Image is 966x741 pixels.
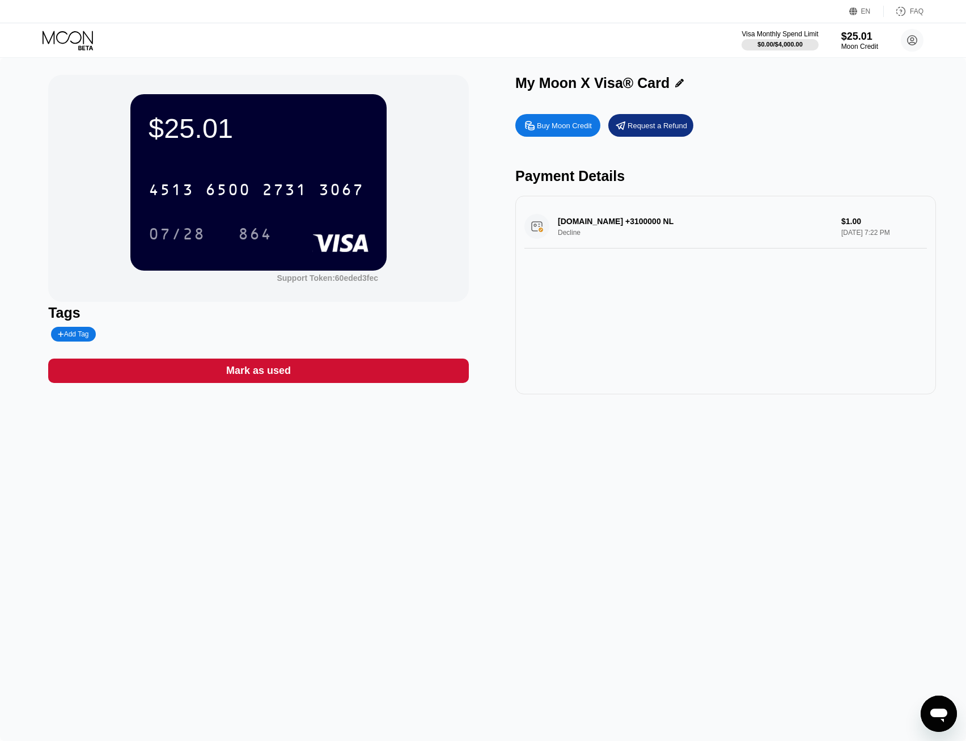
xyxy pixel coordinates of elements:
iframe: Button to launch messaging window, conversation in progress [921,696,957,732]
div: 3067 [319,182,364,200]
div: 4513 [149,182,194,200]
div: 07/28 [140,220,214,248]
div: 864 [230,220,281,248]
div: $25.01 [149,112,368,144]
div: Mark as used [226,364,291,377]
div: Support Token:60eded3fec [277,273,378,283]
div: FAQ [884,6,923,17]
div: Add Tag [58,330,88,338]
div: Mark as used [48,359,469,383]
div: $0.00 / $4,000.00 [757,41,803,48]
div: $25.01 [841,31,878,43]
div: Visa Monthly Spend Limit$0.00/$4,000.00 [742,30,818,50]
div: Request a Refund [628,121,687,130]
div: 4513650027313067 [142,175,371,204]
div: Payment Details [515,168,936,184]
div: Buy Moon Credit [537,121,592,130]
div: 6500 [205,182,251,200]
div: FAQ [910,7,923,15]
div: Visa Monthly Spend Limit [742,30,818,38]
div: Add Tag [51,327,95,342]
div: Support Token: 60eded3fec [277,273,378,283]
div: $25.01Moon Credit [841,31,878,50]
div: EN [861,7,871,15]
div: Buy Moon Credit [515,114,600,137]
div: Request a Refund [608,114,693,137]
div: My Moon X Visa® Card [515,75,670,91]
div: EN [849,6,884,17]
div: 864 [238,226,272,245]
div: 07/28 [149,226,205,245]
div: Tags [48,305,469,321]
div: 2731 [262,182,307,200]
div: Moon Credit [841,43,878,50]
